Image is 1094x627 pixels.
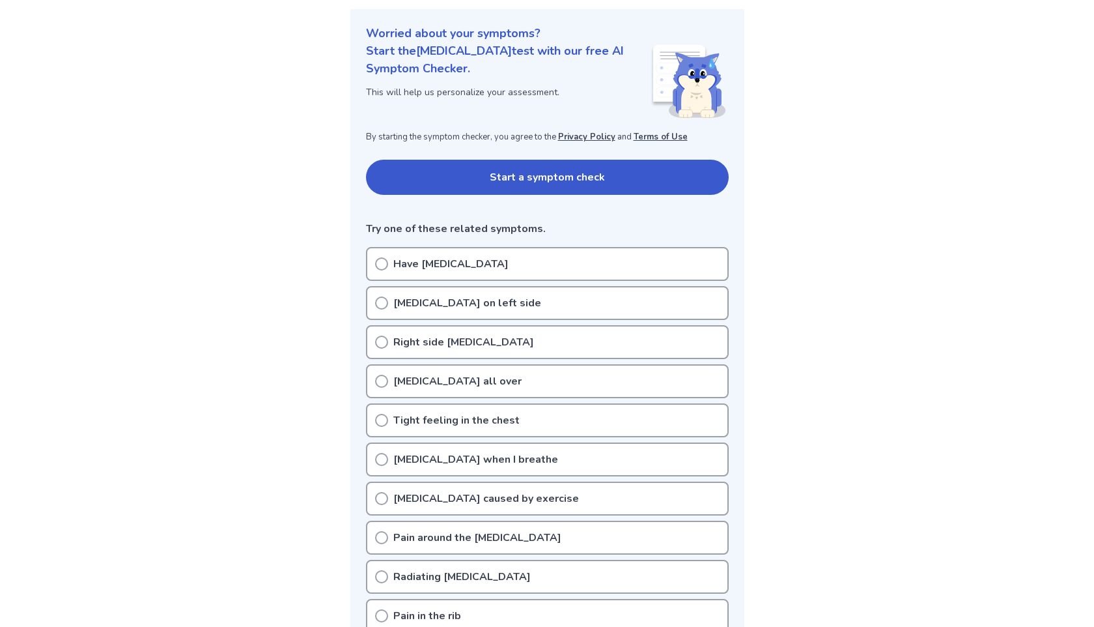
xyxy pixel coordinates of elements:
p: By starting the symptom checker, you agree to the and [366,131,729,144]
p: Start the [MEDICAL_DATA] test with our free AI Symptom Checker. [366,42,651,78]
p: Pain in the rib [393,608,461,624]
button: Start a symptom check [366,160,729,195]
p: [MEDICAL_DATA] all over [393,373,522,389]
p: Radiating [MEDICAL_DATA] [393,569,531,585]
p: Tight feeling in the chest [393,413,520,428]
a: Terms of Use [634,131,688,143]
p: [MEDICAL_DATA] on left side [393,295,541,311]
a: Privacy Policy [558,131,615,143]
p: Try one of these related symptoms. [366,221,729,237]
p: Worried about your symptoms? [366,25,729,42]
img: Shiba [651,45,726,118]
p: Have [MEDICAL_DATA] [393,256,509,272]
p: Pain around the [MEDICAL_DATA] [393,530,561,546]
p: [MEDICAL_DATA] when I breathe [393,452,558,467]
p: Right side [MEDICAL_DATA] [393,334,534,350]
p: This will help us personalize your assessment. [366,85,651,99]
p: [MEDICAL_DATA] caused by exercise [393,491,579,506]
